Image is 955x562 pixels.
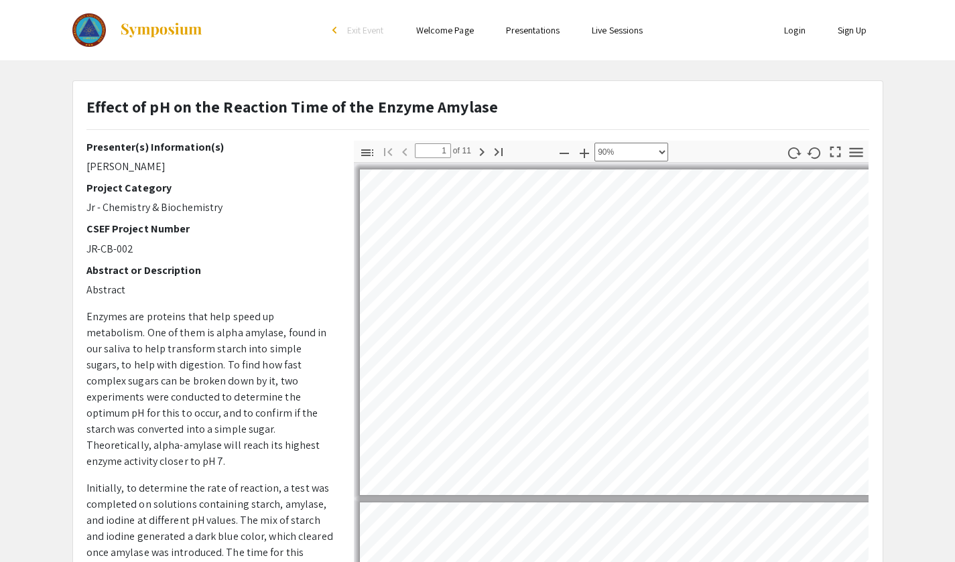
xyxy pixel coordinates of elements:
button: Zoom Out [553,143,576,162]
img: The Colorado Science & Engineering Fair [72,13,107,47]
h2: CSEF Project Number [86,222,334,235]
div: arrow_back_ios [332,26,340,34]
button: Go to Last Page [487,141,510,161]
span: of 11 [451,143,472,158]
span: Exit Event [347,24,384,36]
a: Live Sessions [592,24,643,36]
button: Toggle Sidebar [356,143,379,162]
button: Switch to Presentation Mode [824,141,846,160]
a: Login [784,24,806,36]
a: Presentations [506,24,560,36]
button: Zoom In [573,143,596,162]
select: Zoom [594,143,668,161]
button: Tools [844,143,867,162]
p: Jr - Chemistry & Biochemistry [86,200,334,216]
p: JR-CB-002 [86,241,334,257]
h2: Presenter(s) Information(s) [86,141,334,153]
img: Symposium by ForagerOne [119,22,203,38]
button: Next Page [470,141,493,161]
button: Rotate Counterclockwise [803,143,826,162]
h2: Project Category [86,182,334,194]
a: Sign Up [838,24,867,36]
a: The Colorado Science & Engineering Fair [72,13,204,47]
button: Rotate Clockwise [782,143,805,162]
a: Welcome Page [416,24,474,36]
strong: Effect of pH on the Reaction Time of the Enzyme Amylase [86,96,499,117]
iframe: Chat [10,502,57,552]
div: Page 1 [354,163,945,501]
button: Previous Page [393,141,416,161]
button: Go to First Page [377,141,399,161]
p: [PERSON_NAME] [86,159,334,175]
p: Enzymes are proteins that help speed up metabolism. One of them is alpha amylase, found in our sa... [86,309,334,470]
p: Abstract [86,282,334,298]
input: Page [415,143,451,158]
h2: Abstract or Description [86,264,334,277]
